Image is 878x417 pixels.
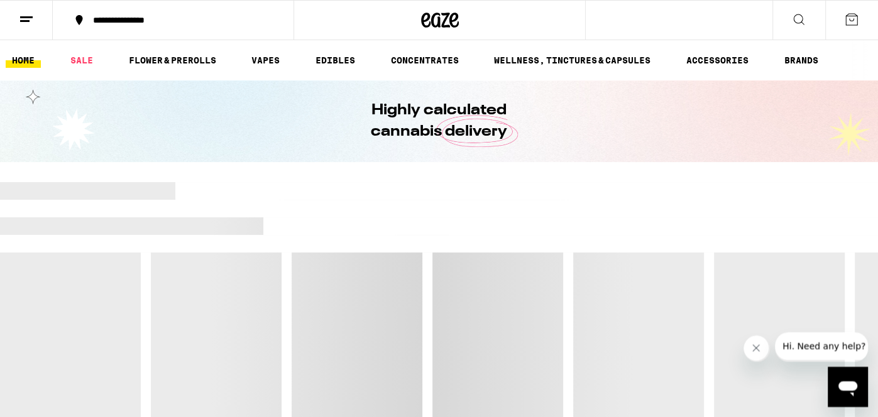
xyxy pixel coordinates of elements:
[123,53,222,68] a: FLOWER & PREROLLS
[385,53,465,68] a: CONCENTRATES
[775,332,868,362] iframe: Message from company
[680,53,755,68] a: ACCESSORIES
[744,335,771,362] iframe: Close message
[309,53,361,68] a: EDIBLES
[778,53,825,68] a: BRANDS
[488,53,657,68] a: WELLNESS, TINCTURES & CAPSULES
[336,100,543,143] h1: Highly calculated cannabis delivery
[828,367,868,407] iframe: Button to launch messaging window
[6,53,41,68] a: HOME
[64,53,99,68] a: SALE
[245,53,286,68] a: VAPES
